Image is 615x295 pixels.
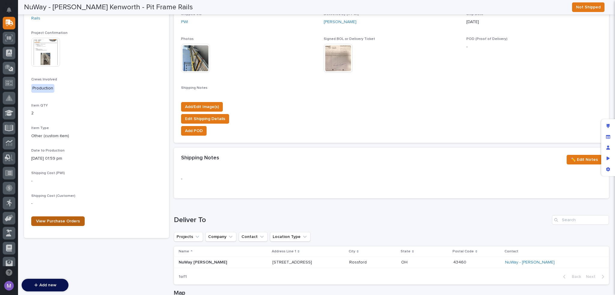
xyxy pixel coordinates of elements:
[20,73,76,77] div: We're available if you need us!
[44,143,77,149] span: Onboarding Call
[174,257,609,268] tr: NuWay [PERSON_NAME][STREET_ADDRESS]RossfordRossford OHOH 4346043460 NuWay - [PERSON_NAME]
[453,259,468,265] p: 43460
[35,141,79,152] a: 🔗Onboarding Call
[603,142,613,153] div: Manage users
[181,176,317,182] p: -
[102,68,109,76] button: Start new chat
[31,194,75,198] span: Shipping Cost (Customer)
[181,114,229,124] button: Edit Shipping Details
[38,144,42,149] div: 🔗
[93,86,109,93] button: See all
[349,259,368,265] p: Rossford
[3,266,15,279] button: Open support chat
[603,131,613,142] div: Manage fields and data
[504,248,518,255] p: Contact
[179,260,268,265] p: NuWay [PERSON_NAME]
[239,232,268,242] button: Contact
[6,97,16,106] img: Brittany
[466,37,507,41] span: POD (Proof of Delivery)
[31,155,162,162] p: [DATE] 01:59 pm
[179,248,189,255] p: Name
[603,164,613,175] div: App settings
[31,78,57,81] span: Crews Involved
[31,9,162,22] a: 23102 - NuWay Construction - BestOne Tire - Pit Stair and Pit Frame Rails
[12,143,33,149] span: Help Docs
[466,44,602,50] p: -
[401,248,411,255] p: State
[181,155,219,161] h2: Shipping Notes
[505,260,555,265] a: NuWay - [PERSON_NAME]
[31,178,162,184] p: -
[53,119,65,123] span: [DATE]
[181,102,223,112] button: Add/Edit Image(s)
[181,37,194,41] span: Photos
[349,248,355,255] p: City
[586,274,599,279] span: Next
[19,119,49,123] span: [PERSON_NAME]
[24,3,193,12] h2: NuWay - [PERSON_NAME] Kenworth - Pit Frame Rails
[571,156,598,163] span: ✏️ Edit Notes
[603,121,613,131] div: Edit layout
[20,67,98,73] div: Start new chat
[270,232,311,242] button: Location Type
[6,33,109,43] p: How can we help?
[12,103,17,107] img: 1736555164131-43832dd5-751b-4058-ba23-39d91318e5a0
[31,104,48,107] span: Item QTY
[453,248,474,255] p: Postal Code
[185,103,219,110] span: Add/Edit Image(s)
[568,274,581,279] span: Back
[272,260,344,265] p: [STREET_ADDRESS]
[4,141,35,152] a: 📖Help Docs
[31,84,54,93] div: Production
[583,274,609,279] button: Next
[50,102,52,107] span: •
[31,216,85,226] a: View Purchase Orders
[185,127,203,134] span: Add POD
[6,67,17,77] img: 1736555164131-43832dd5-751b-4058-ba23-39d91318e5a0
[174,216,550,224] h1: Deliver To
[603,153,613,164] div: Preview as
[19,102,49,107] span: [PERSON_NAME]
[50,119,52,123] span: •
[181,126,207,136] button: Add POD
[31,31,68,35] span: Project Confirmation
[185,115,225,122] span: Edit Shipping Details
[466,19,602,25] p: [DATE]
[31,200,162,207] p: -
[324,37,375,41] span: Signed BOL or Delivery Ticket
[6,113,16,122] img: Matthew Hall
[174,232,203,242] button: Projects
[8,7,15,17] div: Notifications
[31,110,162,116] p: 2
[572,2,604,12] button: Not Shipped
[53,102,65,107] span: [DATE]
[181,19,188,25] a: PWI
[576,4,601,11] span: Not Shipped
[6,87,40,92] div: Past conversations
[6,24,109,33] p: Welcome 👋
[174,269,192,284] p: 1 of 1
[22,279,68,291] button: Add new
[205,232,236,242] button: Company
[3,4,15,16] button: Notifications
[567,155,602,164] button: ✏️ Edit Notes
[31,126,49,130] span: Item Type
[6,144,11,149] div: 📖
[31,133,162,139] p: Other (custom item)
[324,19,356,25] a: [PERSON_NAME]
[552,215,609,225] input: Search
[272,248,296,255] p: Address Line 1
[558,274,583,279] button: Back
[60,158,73,163] span: Pylon
[401,259,409,265] p: OH
[42,158,73,163] a: Powered byPylon
[181,86,208,90] span: Shipping Notes
[6,6,18,18] img: Stacker
[31,171,65,175] span: Shipping Cost (PWI)
[3,279,15,292] button: users-avatar
[36,219,80,223] span: View Purchase Orders
[31,149,65,152] span: Date to Production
